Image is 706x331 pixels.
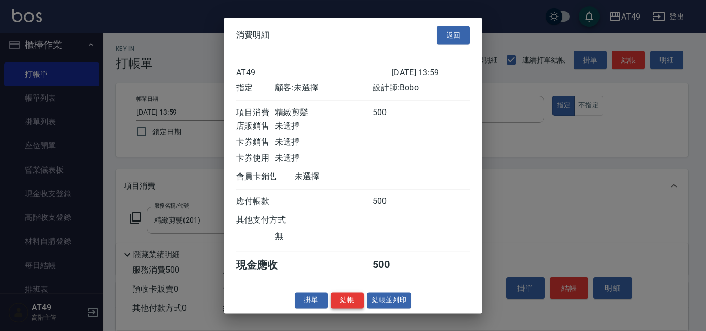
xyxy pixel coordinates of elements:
div: 未選擇 [275,137,372,148]
div: 卡券銷售 [236,137,275,148]
div: 會員卡銷售 [236,171,295,182]
div: 現金應收 [236,258,295,272]
button: 結帳並列印 [367,292,412,308]
div: 無 [275,231,372,242]
button: 掛單 [295,292,328,308]
div: 未選擇 [275,153,372,164]
div: 未選擇 [295,171,392,182]
div: AT49 [236,68,392,77]
div: 項目消費 [236,107,275,118]
div: 500 [373,196,411,207]
button: 返回 [437,26,470,45]
div: [DATE] 13:59 [392,68,470,77]
div: 500 [373,107,411,118]
button: 結帳 [331,292,364,308]
div: 指定 [236,83,275,93]
div: 其他支付方式 [236,215,314,226]
div: 未選擇 [275,121,372,132]
div: 設計師: Bobo [373,83,470,93]
div: 精緻剪髮 [275,107,372,118]
div: 應付帳款 [236,196,275,207]
div: 顧客: 未選擇 [275,83,372,93]
div: 卡券使用 [236,153,275,164]
span: 消費明細 [236,30,269,40]
div: 500 [373,258,411,272]
div: 店販銷售 [236,121,275,132]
